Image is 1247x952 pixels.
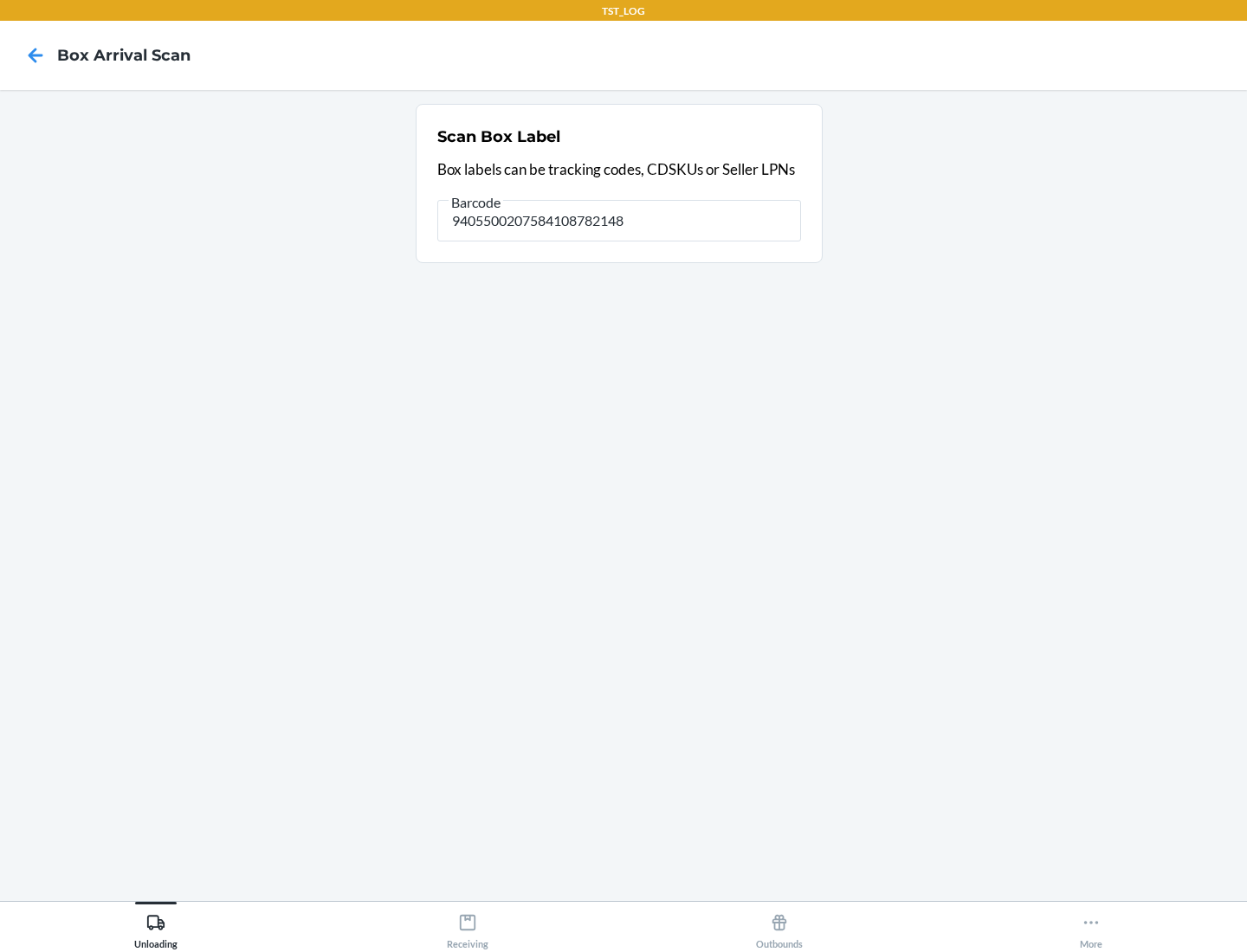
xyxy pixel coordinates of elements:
[1080,906,1102,949] div: More
[756,906,803,949] div: Outbounds
[437,125,560,148] h2: Scan Box Label
[935,902,1247,949] button: More
[134,906,178,949] div: Unloading
[602,3,645,19] p: TST_LOG
[447,906,488,949] div: Receiving
[312,902,623,949] button: Receiving
[437,200,801,241] input: Barcode
[449,194,503,211] span: Barcode
[437,158,801,181] p: Box labels can be tracking codes, CDSKUs or Seller LPNs
[623,902,935,949] button: Outbounds
[57,44,191,67] h4: Box Arrival Scan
